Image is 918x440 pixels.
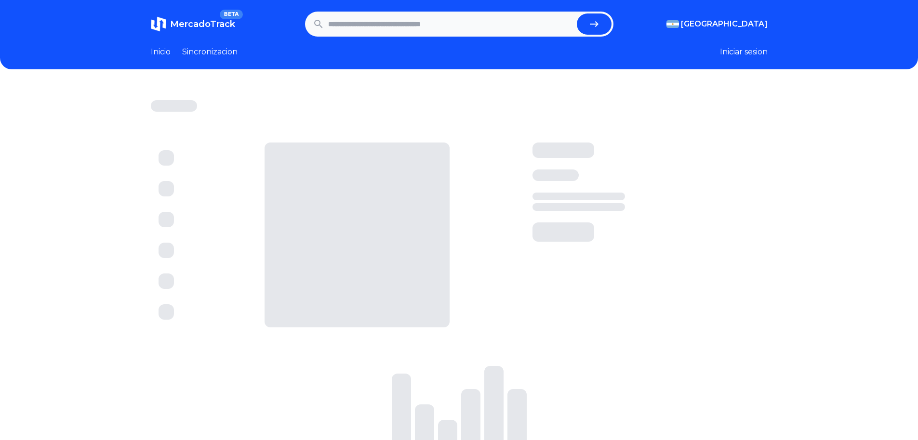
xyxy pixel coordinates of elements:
[666,20,679,28] img: Argentina
[170,19,235,29] span: MercadoTrack
[720,46,768,58] button: Iniciar sesion
[151,16,166,32] img: MercadoTrack
[151,46,171,58] a: Inicio
[681,18,768,30] span: [GEOGRAPHIC_DATA]
[151,16,235,32] a: MercadoTrackBETA
[666,18,768,30] button: [GEOGRAPHIC_DATA]
[220,10,242,19] span: BETA
[182,46,238,58] a: Sincronizacion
